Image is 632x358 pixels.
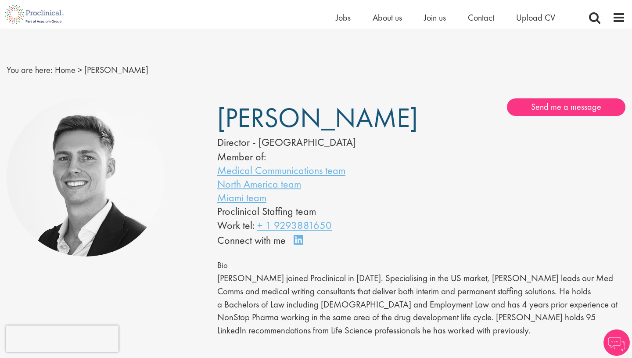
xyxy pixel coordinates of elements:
span: [PERSON_NAME] [217,100,418,135]
span: Bio [217,260,228,271]
p: [PERSON_NAME] joined Proclinical in [DATE]. Specialising in the US market, [PERSON_NAME] leads ou... [217,272,625,337]
a: Contact [468,12,494,23]
span: Work tel: [217,218,255,232]
span: > [78,64,82,76]
a: Jobs [336,12,351,23]
label: Member of: [217,150,266,163]
img: Chatbot [603,329,630,356]
a: Medical Communications team [217,163,345,177]
a: + 1 9293881650 [257,218,332,232]
a: North America team [217,177,301,191]
a: Join us [424,12,446,23]
a: Upload CV [516,12,555,23]
div: Director - [GEOGRAPHIC_DATA] [217,135,395,150]
span: [PERSON_NAME] [84,64,148,76]
a: Send me a message [507,98,625,116]
a: breadcrumb link [55,64,75,76]
li: Proclinical Staffing team [217,204,395,218]
a: Miami team [217,191,266,204]
img: George Watson [7,98,165,257]
iframe: reCAPTCHA [6,325,118,352]
span: You are here: [7,64,53,76]
a: About us [373,12,402,23]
